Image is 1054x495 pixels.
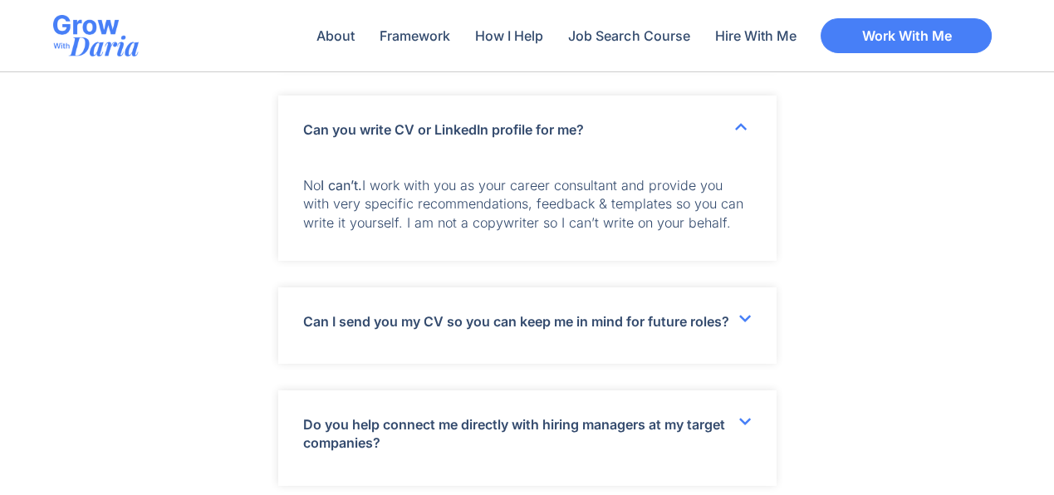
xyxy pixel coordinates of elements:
div: Can you write CV or LinkedIn profile for me? [278,164,777,261]
a: Framework [371,17,458,55]
strong: I can’t. [321,177,362,194]
a: Job Search Course [560,17,698,55]
a: Can I send you my CV so you can keep me in mind for future roles? [303,313,729,330]
a: How I Help [467,17,552,55]
div: Can I send you my CV so you can keep me in mind for future roles? [278,287,777,364]
span: Work With Me [861,29,951,42]
nav: Menu [308,17,804,55]
a: About [308,17,363,55]
div: Can you write CV or LinkedIn profile for me? [278,96,777,164]
a: Work With Me [821,18,992,53]
a: Can you write CV or LinkedIn profile for me? [303,121,584,138]
a: Hire With Me [706,17,804,55]
div: Do you help connect me directly with hiring managers at my target companies? [278,390,777,486]
a: Do you help connect me directly with hiring managers at my target companies? [303,416,725,451]
p: No I work with you as your career consultant and provide you with very specific recommendations, ... [303,176,752,232]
